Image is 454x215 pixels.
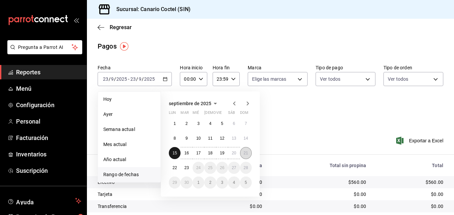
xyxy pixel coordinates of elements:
[221,180,223,185] abbr: 3 de octubre de 2025
[111,76,114,82] input: --
[103,141,155,148] span: Mes actual
[18,44,72,51] span: Pregunta a Parrot AI
[228,132,240,144] button: 13 de septiembre de 2025
[181,176,192,189] button: 30 de septiembre de 2025
[186,136,188,141] abbr: 9 de septiembre de 2025
[181,118,192,130] button: 2 de septiembre de 2025
[398,137,443,145] button: Exportar a Excel
[240,132,252,144] button: 14 de septiembre de 2025
[213,65,240,70] label: Hora fin
[216,176,228,189] button: 3 de octubre de 2025
[208,165,212,170] abbr: 25 de septiembre de 2025
[233,121,235,126] abbr: 6 de septiembre de 2025
[216,111,222,118] abbr: viernes
[204,111,244,118] abbr: jueves
[110,24,132,30] span: Regresar
[320,76,340,82] span: Ver todos
[240,111,248,118] abbr: domingo
[16,133,81,142] span: Facturación
[173,165,177,170] abbr: 22 de septiembre de 2025
[184,165,189,170] abbr: 23 de septiembre de 2025
[186,121,188,126] abbr: 2 de septiembre de 2025
[228,111,235,118] abbr: sábado
[220,165,224,170] abbr: 26 de septiembre de 2025
[16,68,81,77] span: Reportes
[221,121,223,126] abbr: 5 de septiembre de 2025
[216,132,228,144] button: 12 de septiembre de 2025
[109,76,111,82] span: /
[204,162,216,174] button: 25 de septiembre de 2025
[216,162,228,174] button: 26 de septiembre de 2025
[98,191,201,198] div: Tarjeta
[16,150,81,159] span: Inventarios
[181,162,192,174] button: 23 de septiembre de 2025
[193,162,204,174] button: 24 de septiembre de 2025
[197,121,200,126] abbr: 3 de septiembre de 2025
[197,180,200,185] abbr: 1 de octubre de 2025
[196,151,201,155] abbr: 17 de septiembre de 2025
[244,136,248,141] abbr: 14 de septiembre de 2025
[174,121,176,126] abbr: 1 de septiembre de 2025
[273,203,366,210] div: $0.00
[169,99,219,107] button: septiembre de 2025
[216,147,228,159] button: 19 de septiembre de 2025
[103,111,155,118] span: Ayer
[103,96,155,103] span: Hoy
[193,132,204,144] button: 10 de septiembre de 2025
[228,162,240,174] button: 27 de septiembre de 2025
[232,136,236,141] abbr: 13 de septiembre de 2025
[181,111,189,118] abbr: martes
[103,126,155,133] span: Semana actual
[174,136,176,141] abbr: 8 de septiembre de 2025
[193,111,199,118] abbr: miércoles
[173,180,177,185] abbr: 29 de septiembre de 2025
[204,147,216,159] button: 18 de septiembre de 2025
[228,176,240,189] button: 4 de octubre de 2025
[16,117,81,126] span: Personal
[98,65,172,70] label: Fecha
[240,176,252,189] button: 5 de octubre de 2025
[216,118,228,130] button: 5 de septiembre de 2025
[169,176,181,189] button: 29 de septiembre de 2025
[220,151,224,155] abbr: 19 de septiembre de 2025
[196,136,201,141] abbr: 10 de septiembre de 2025
[184,151,189,155] abbr: 16 de septiembre de 2025
[103,76,109,82] input: --
[173,151,177,155] abbr: 15 de septiembre de 2025
[98,24,132,30] button: Regresar
[169,162,181,174] button: 22 de septiembre de 2025
[233,180,235,185] abbr: 4 de octubre de 2025
[169,101,211,106] span: septiembre de 2025
[204,118,216,130] button: 4 de septiembre de 2025
[208,151,212,155] abbr: 18 de septiembre de 2025
[209,180,212,185] abbr: 2 de octubre de 2025
[383,65,443,70] label: Tipo de orden
[16,100,81,110] span: Configuración
[377,163,443,168] div: Total
[232,151,236,155] abbr: 20 de septiembre de 2025
[377,179,443,186] div: $560.00
[273,191,366,198] div: $0.00
[103,171,155,178] span: Rango de fechas
[388,76,408,82] span: Ver todos
[193,147,204,159] button: 17 de septiembre de 2025
[16,166,81,175] span: Suscripción
[138,76,142,82] input: --
[273,179,366,186] div: $560.00
[144,76,155,82] input: ----
[7,40,82,54] button: Pregunta a Parrot AI
[136,76,138,82] span: /
[98,41,117,51] div: Pagos
[212,203,262,210] div: $0.00
[220,136,224,141] abbr: 12 de septiembre de 2025
[98,203,201,210] div: Transferencia
[193,118,204,130] button: 3 de septiembre de 2025
[16,197,73,205] span: Ayuda
[5,49,82,56] a: Pregunta a Parrot AI
[169,118,181,130] button: 1 de septiembre de 2025
[244,165,248,170] abbr: 28 de septiembre de 2025
[114,76,116,82] span: /
[180,65,207,70] label: Hora inicio
[193,176,204,189] button: 1 de octubre de 2025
